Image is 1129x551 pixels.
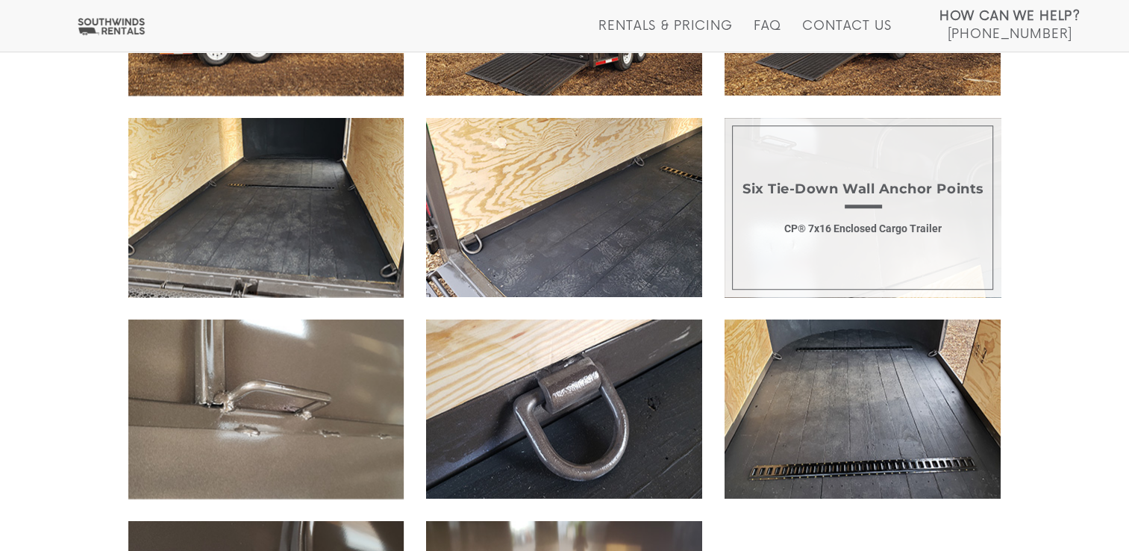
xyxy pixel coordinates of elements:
a: CP® 7x16 Enclosed Cargo Trailer [426,118,702,297]
a: CP® 7x16 Enclosed Cargo Trailer [128,320,404,499]
a: How Can We Help? [PHONE_NUMBER] [939,7,1080,40]
img: Southwinds Rentals Logo [75,17,148,36]
a: CP® 7x16 Enclosed Cargo Trailer [725,320,1001,499]
a: CP® 7x16 Enclosed Cargo Trailer [128,118,404,297]
a: Rentals & Pricing [598,19,732,52]
a: CP® 7x16 Enclosed Cargo Trailer Six Tie-Down Wall Anchor Points CP® 7x16 Enclosed Cargo Trailer [725,118,1001,297]
a: CP® 7x16 Enclosed Cargo Trailer [426,320,702,499]
span: [PHONE_NUMBER] [947,27,1072,42]
a: Contact Us [802,19,891,52]
a: FAQ [754,19,782,52]
strong: How Can We Help? [939,9,1080,24]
